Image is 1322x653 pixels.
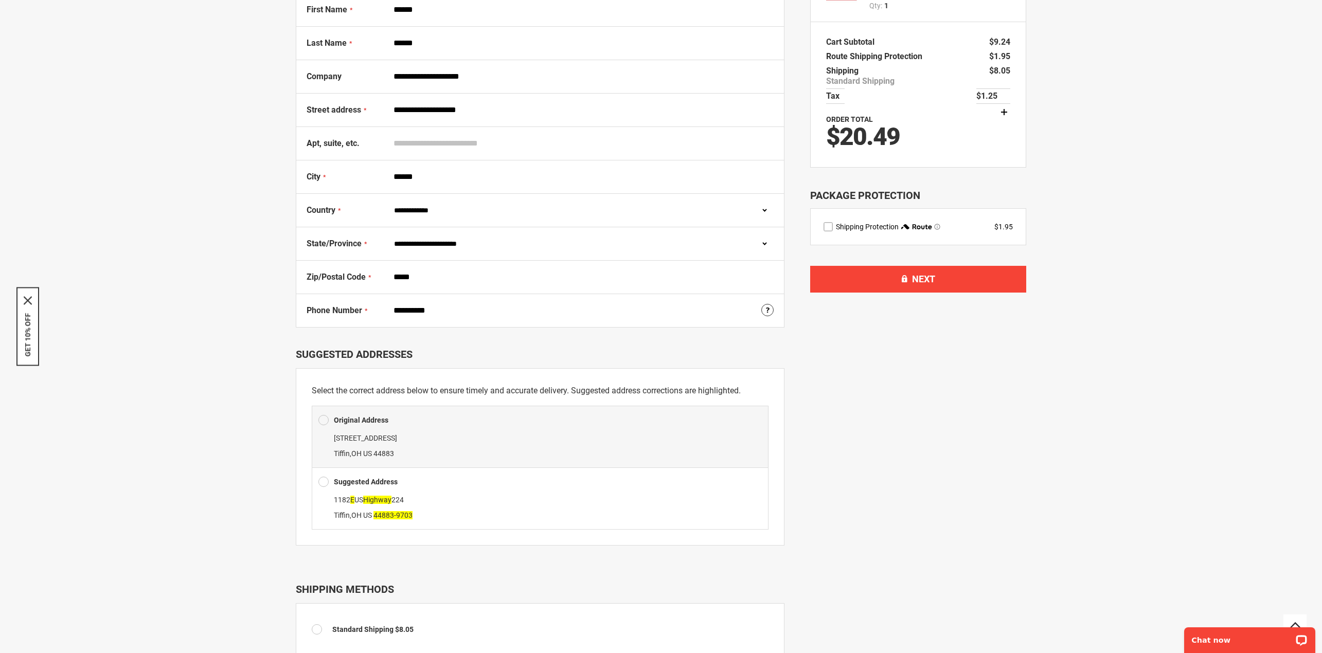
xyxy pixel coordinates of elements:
[307,38,347,48] span: Last Name
[307,105,361,115] span: Street address
[24,297,32,305] svg: close icon
[989,51,1010,61] span: $1.95
[989,66,1010,76] span: $8.05
[826,66,859,76] span: Shipping
[350,496,354,504] span: E
[976,91,1010,101] span: $1.25
[810,188,1026,203] div: Package Protection
[826,88,845,104] th: Tax
[318,430,762,461] div: ,
[884,1,888,11] span: 1
[332,625,394,633] span: Standard Shipping
[307,272,366,282] span: Zip/Postal Code
[826,35,880,49] th: Cart Subtotal
[307,239,362,248] span: State/Province
[351,511,362,519] span: OH
[334,416,388,424] b: Original Address
[296,348,784,360] div: Suggested Addresses
[296,583,784,595] div: Shipping Methods
[869,2,881,10] span: Qty
[1177,621,1322,653] iframe: LiveChat chat widget
[334,478,398,486] b: Suggested Address
[826,122,900,151] span: $20.49
[334,511,350,519] span: Tiffin
[307,172,320,182] span: City
[836,223,899,231] span: Shipping Protection
[307,205,335,215] span: Country
[334,434,397,442] span: [STREET_ADDRESS]
[826,76,895,86] span: Standard Shipping
[363,449,372,458] span: US
[373,449,394,458] span: 44883
[989,37,1010,47] span: $9.24
[334,449,350,458] span: Tiffin
[826,49,927,64] th: Route Shipping Protection
[312,384,769,397] p: Select the correct address below to ensure timely and accurate delivery. Suggested address correc...
[24,313,32,357] button: GET 10% OFF
[373,511,413,519] span: 44883-9703
[912,274,935,284] span: Next
[994,222,1013,232] div: $1.95
[307,71,342,81] span: Company
[810,266,1026,293] button: Next
[363,511,372,519] span: US
[307,138,360,148] span: Apt, suite, etc.
[363,496,391,504] span: Highway
[318,492,762,523] div: ,
[307,305,362,315] span: Phone Number
[934,224,940,230] span: Learn more
[24,297,32,305] button: Close
[334,496,404,504] span: 1182 US 224
[307,5,347,14] span: First Name
[824,222,1013,232] div: route shipping protection selector element
[395,625,414,633] span: $8.05
[826,115,873,123] strong: Order Total
[351,449,362,458] span: OH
